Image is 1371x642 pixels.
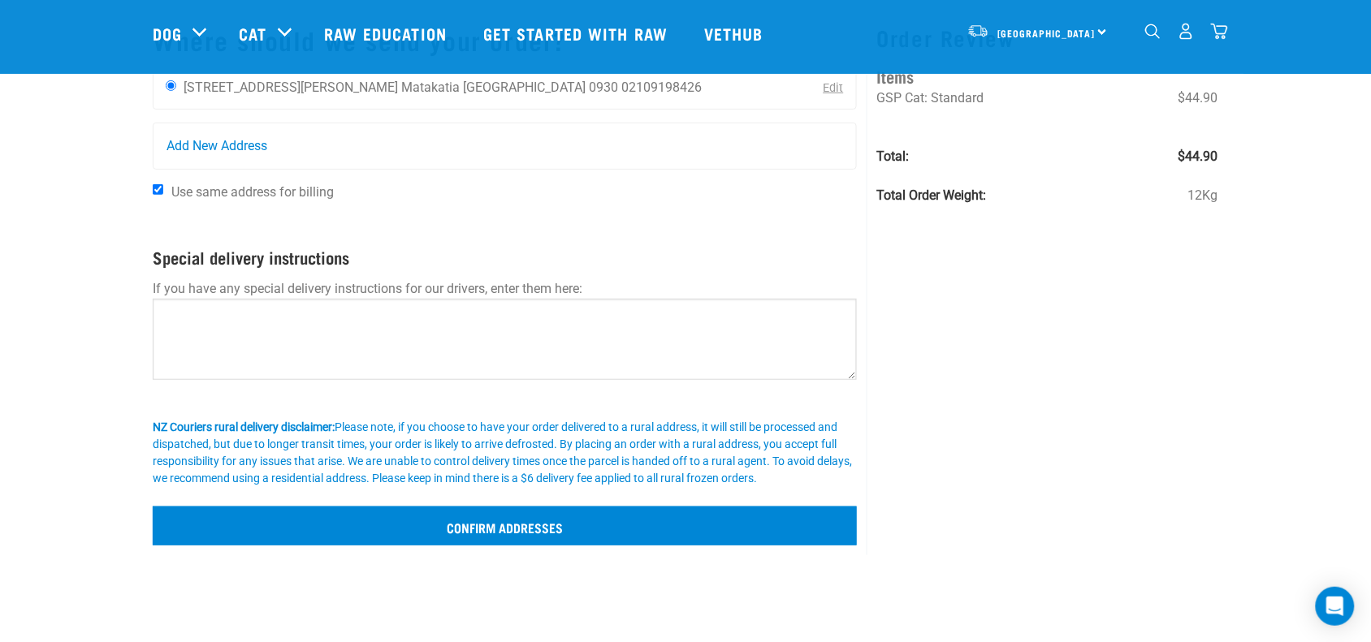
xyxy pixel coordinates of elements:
[167,136,267,156] span: Add New Address
[688,1,784,66] a: Vethub
[877,63,1218,88] h4: Items
[1211,23,1228,40] img: home-icon@2x.png
[153,21,182,45] a: Dog
[184,80,398,95] li: [STREET_ADDRESS][PERSON_NAME]
[153,248,857,266] h4: Special delivery instructions
[1178,23,1195,40] img: user.png
[239,21,266,45] a: Cat
[824,81,844,95] a: Edit
[877,90,984,106] span: GSP Cat: Standard
[997,30,1096,36] span: [GEOGRAPHIC_DATA]
[153,419,857,487] div: Please note, if you choose to have your order delivered to a rural address, it will still be proc...
[153,420,335,433] b: NZ Couriers rural delivery disclaimer:
[308,1,467,66] a: Raw Education
[154,123,856,169] a: Add New Address
[1179,147,1218,166] span: $44.90
[401,80,460,95] li: Matakatia
[467,1,688,66] a: Get started with Raw
[877,187,987,203] strong: Total Order Weight:
[171,184,334,200] span: Use same address for billing
[1145,24,1161,39] img: home-icon-1@2x.png
[877,149,910,164] strong: Total:
[153,184,163,195] input: Use same address for billing
[1316,587,1355,626] div: Open Intercom Messenger
[153,279,857,299] p: If you have any special delivery instructions for our drivers, enter them here:
[1188,186,1218,205] span: 12Kg
[967,24,989,38] img: van-moving.png
[463,80,618,95] li: [GEOGRAPHIC_DATA] 0930
[153,506,857,545] input: Confirm addresses
[1179,88,1218,108] span: $44.90
[621,80,702,95] li: 02109198426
